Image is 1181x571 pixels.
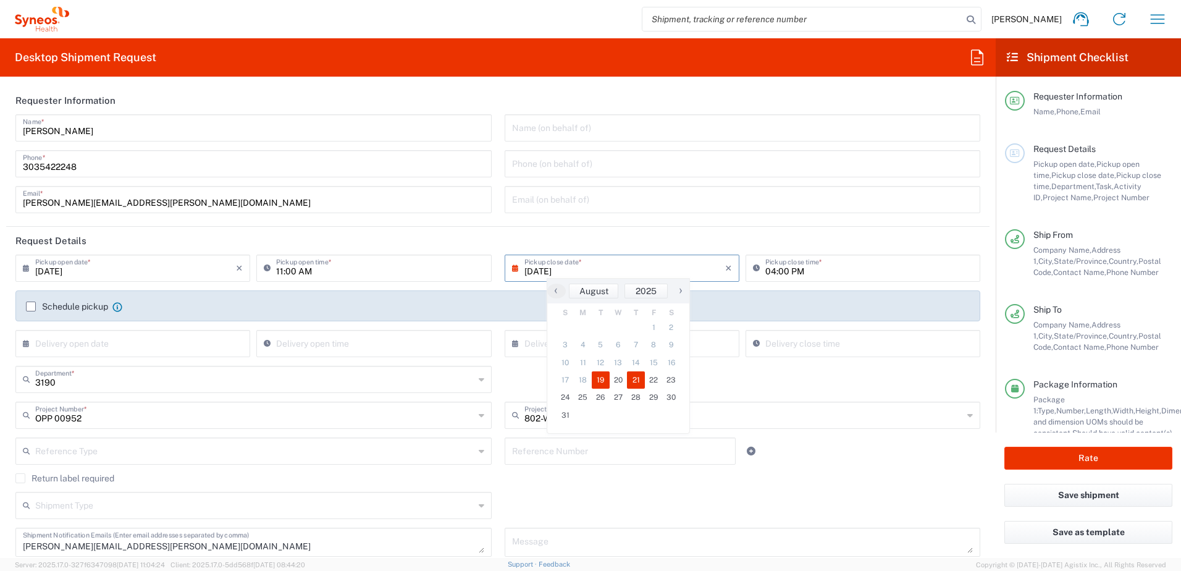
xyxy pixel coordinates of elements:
input: Shipment, tracking or reference number [642,7,962,31]
span: 1 [645,319,663,336]
span: Ship To [1033,305,1062,315]
span: Length, [1086,406,1112,415]
span: State/Province, [1054,331,1109,340]
th: weekday [574,307,592,319]
span: Contact Name, [1053,268,1106,277]
h2: Desktop Shipment Request [15,50,156,65]
label: Return label required [15,473,114,483]
span: 16 [662,354,680,371]
span: [DATE] 08:44:20 [253,561,305,569]
th: weekday [662,307,680,319]
span: 11 [574,354,592,371]
span: Department, [1051,182,1096,191]
a: Add Reference [742,442,760,460]
span: Phone Number [1106,342,1159,352]
span: Phone, [1056,107,1080,116]
span: Should have valid content(s) [1072,428,1172,438]
span: Width, [1112,406,1135,415]
button: Rate [1004,447,1172,470]
span: Requester Information [1033,91,1122,101]
span: 31 [557,407,574,424]
span: August [579,286,608,296]
span: ‹ [547,283,565,298]
button: Save shipment [1004,484,1172,507]
a: Feedback [539,560,570,568]
a: Support [508,560,539,568]
span: 3 [557,336,574,353]
span: 20 [610,371,628,389]
h2: Shipment Checklist [1007,50,1128,65]
span: Number, [1056,406,1086,415]
span: 18 [574,371,592,389]
span: Pickup open date, [1033,159,1096,169]
span: Country, [1109,256,1138,266]
span: 9 [662,336,680,353]
h2: Requester Information [15,95,116,107]
span: 28 [627,389,645,406]
span: Company Name, [1033,320,1091,329]
span: [PERSON_NAME] [991,14,1062,25]
span: Server: 2025.17.0-327f6347098 [15,561,165,569]
bs-datepicker-navigation-view: ​ ​ ​ [547,284,689,298]
span: 4 [574,336,592,353]
th: weekday [627,307,645,319]
th: weekday [645,307,663,319]
span: 6 [610,336,628,353]
span: State/Province, [1054,256,1109,266]
span: Client: 2025.17.0-5dd568f [170,561,305,569]
span: Name, [1033,107,1056,116]
span: Contact Name, [1053,342,1106,352]
span: 29 [645,389,663,406]
span: Project Number [1093,193,1149,202]
bs-datepicker-container: calendar [547,278,690,434]
span: 12 [592,354,610,371]
span: Request Details [1033,144,1096,154]
span: City, [1038,331,1054,340]
span: 21 [627,371,645,389]
span: 24 [557,389,574,406]
span: 5 [592,336,610,353]
span: Task, [1096,182,1114,191]
th: weekday [610,307,628,319]
button: Save as template [1004,521,1172,544]
span: 14 [627,354,645,371]
span: Email [1080,107,1101,116]
i: × [725,258,732,278]
span: Type, [1038,406,1056,415]
span: 15 [645,354,663,371]
span: 8 [645,336,663,353]
button: August [569,284,618,298]
span: 23 [662,371,680,389]
span: Company Name, [1033,245,1091,255]
span: 10 [557,354,574,371]
span: Copyright © [DATE]-[DATE] Agistix Inc., All Rights Reserved [976,559,1166,570]
span: Pickup close date, [1051,171,1116,180]
span: [DATE] 11:04:24 [117,561,165,569]
span: Package 1: [1033,395,1065,415]
span: 30 [662,389,680,406]
span: › [671,283,690,298]
span: 22 [645,371,663,389]
span: 17 [557,371,574,389]
span: 13 [610,354,628,371]
button: › [671,284,689,298]
span: 2 [662,319,680,336]
h2: Request Details [15,235,86,247]
span: 2025 [636,286,657,296]
button: 2025 [624,284,668,298]
span: Package Information [1033,379,1117,389]
span: 7 [627,336,645,353]
span: City, [1038,256,1054,266]
span: 25 [574,389,592,406]
label: Schedule pickup [26,302,108,311]
span: Project Name, [1043,193,1093,202]
button: ‹ [547,284,566,298]
span: Height, [1135,406,1161,415]
span: Country, [1109,331,1138,340]
th: weekday [592,307,610,319]
th: weekday [557,307,574,319]
span: Ship From [1033,230,1073,240]
span: 19 [592,371,610,389]
i: × [236,258,243,278]
span: 26 [592,389,610,406]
